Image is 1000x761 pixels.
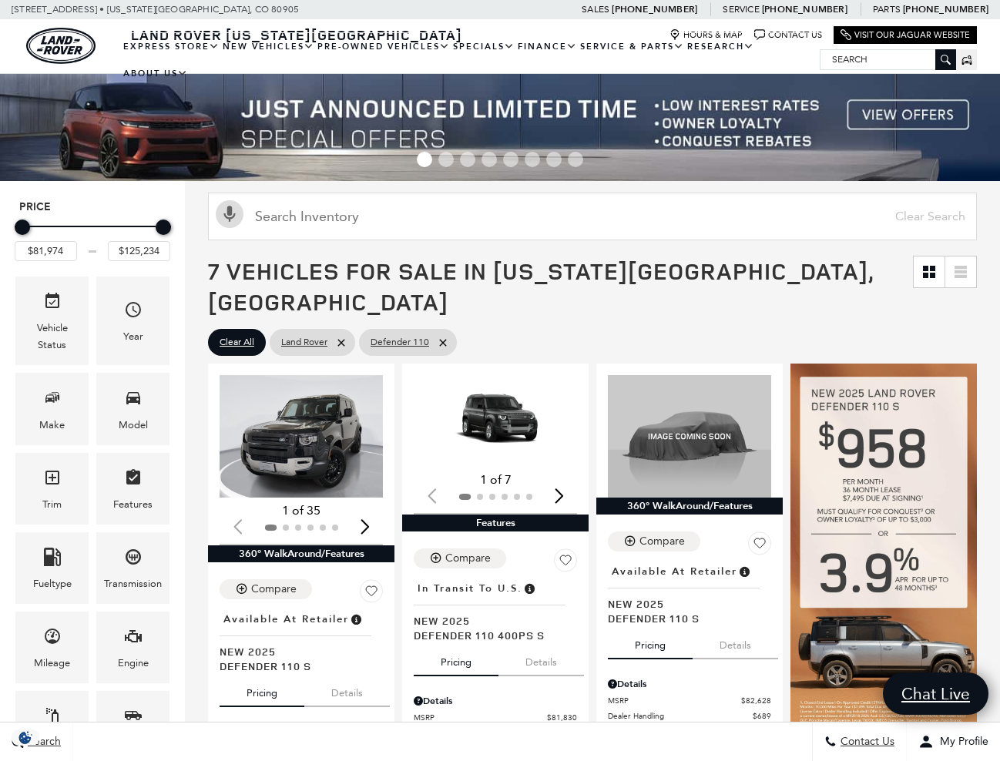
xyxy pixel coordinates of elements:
[19,200,166,214] h5: Price
[894,683,978,704] span: Chat Live
[354,509,375,543] div: Next slide
[549,478,569,512] div: Next slide
[686,33,756,60] a: Research
[124,623,143,655] span: Engine
[546,152,562,167] span: Go to slide 7
[414,548,506,568] button: Compare Vehicle
[43,623,62,655] span: Mileage
[27,320,77,354] div: Vehicle Status
[579,33,686,60] a: Service & Parts
[220,608,383,673] a: Available at RetailerNew 2025Defender 110 S
[762,3,847,15] a: [PHONE_NUMBER]
[741,695,771,706] span: $82,628
[596,498,783,515] div: 360° WalkAround/Features
[220,375,383,498] div: 1 / 2
[34,655,70,672] div: Mileage
[39,417,65,434] div: Make
[639,535,685,548] div: Compare
[26,28,96,64] a: land-rover
[414,471,577,488] div: 1 of 7
[220,659,371,673] span: Defender 110 S
[223,611,349,628] span: Available at Retailer
[873,4,901,15] span: Parts
[568,152,583,167] span: Go to slide 8
[414,613,565,628] span: New 2025
[414,712,577,723] a: MSRP $81,830
[124,464,143,496] span: Features
[43,288,62,320] span: Vehicle
[903,3,988,15] a: [PHONE_NUMBER]
[124,702,143,734] span: Bodystyle
[503,152,518,167] span: Go to slide 5
[608,677,771,691] div: Pricing Details - Defender 110 S
[123,328,143,345] div: Year
[220,502,383,519] div: 1 of 35
[15,241,77,261] input: Minimum
[33,575,72,592] div: Fueltype
[221,33,316,60] a: New Vehicles
[108,241,170,261] input: Maximum
[104,575,162,592] div: Transmission
[26,28,96,64] img: Land Rover
[208,255,874,317] span: 7 Vehicles for Sale in [US_STATE][GEOGRAPHIC_DATA], [GEOGRAPHIC_DATA]
[96,532,169,604] div: TransmissionTransmission
[15,277,89,365] div: VehicleVehicle Status
[15,612,89,683] div: MileageMileage
[417,152,432,167] span: Go to slide 1
[522,580,536,597] span: Vehicle has shipped from factory of origin. Estimated time of delivery to Retailer is on average ...
[15,214,170,261] div: Price
[669,29,743,41] a: Hours & Map
[820,50,955,69] input: Search
[934,736,988,749] span: My Profile
[156,220,171,235] div: Maximum Price
[15,373,89,444] div: MakeMake
[608,710,771,722] a: Dealer Handling $689
[119,417,148,434] div: Model
[304,673,390,707] button: details tab
[723,4,759,15] span: Service
[414,375,577,467] img: 2025 LAND ROVER Defender 110 400PS S 1
[753,710,771,722] span: $689
[414,578,577,642] a: In Transit to U.S.New 2025Defender 110 400PS S
[96,612,169,683] div: EngineEngine
[15,532,89,604] div: FueltypeFueltype
[608,695,741,706] span: MSRP
[118,655,149,672] div: Engine
[12,4,299,15] a: [STREET_ADDRESS] • [US_STATE][GEOGRAPHIC_DATA], CO 80905
[608,375,771,498] img: 2025 LAND ROVER Defender 110 S
[612,3,697,15] a: [PHONE_NUMBER]
[883,672,988,715] a: Chat Live
[608,625,693,659] button: pricing tab
[748,531,771,561] button: Save Vehicle
[124,544,143,575] span: Transmission
[554,548,577,578] button: Save Vehicle
[281,333,327,352] span: Land Rover
[414,628,565,642] span: Defender 110 400PS S
[498,642,584,676] button: details tab
[220,375,383,498] img: 2025 LAND ROVER Defender 110 S 1
[516,33,579,60] a: Finance
[371,333,429,352] span: Defender 110
[220,673,304,707] button: pricing tab
[360,579,383,608] button: Save Vehicle
[608,611,760,625] span: Defender 110 S
[349,611,363,628] span: Vehicle is in stock and ready for immediate delivery. Due to demand, availability is subject to c...
[582,4,609,15] span: Sales
[96,453,169,525] div: FeaturesFeatures
[608,710,753,722] span: Dealer Handling
[907,722,1000,761] button: Open user profile menu
[122,25,471,44] a: Land Rover [US_STATE][GEOGRAPHIC_DATA]
[43,464,62,496] span: Trim
[451,33,516,60] a: Specials
[43,384,62,416] span: Make
[124,384,143,416] span: Model
[220,333,254,352] span: Clear All
[131,25,462,44] span: Land Rover [US_STATE][GEOGRAPHIC_DATA]
[841,29,970,41] a: Visit Our Jaguar Website
[482,152,497,167] span: Go to slide 4
[208,545,394,562] div: 360° WalkAround/Features
[525,152,540,167] span: Go to slide 6
[608,561,771,625] a: Available at RetailerNew 2025Defender 110 S
[122,60,190,87] a: About Us
[208,193,977,240] input: Search Inventory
